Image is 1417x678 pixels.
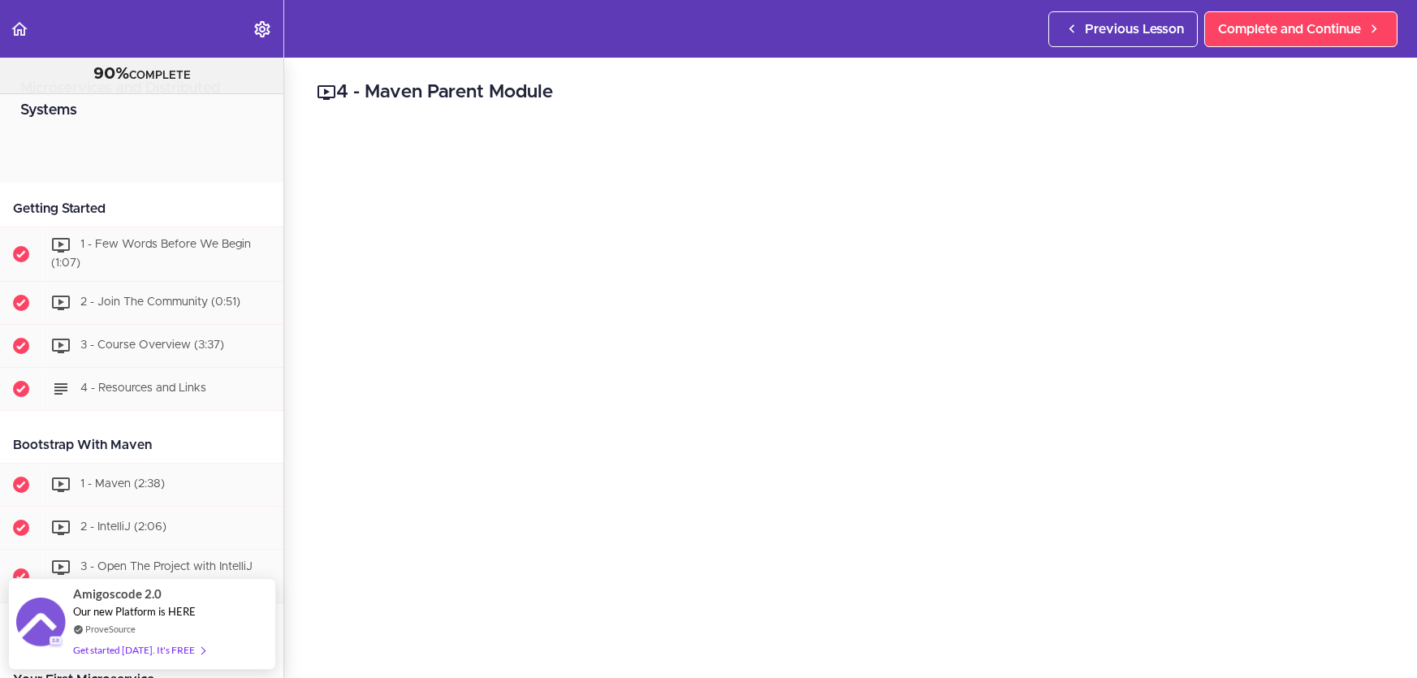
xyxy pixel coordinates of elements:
span: Amigoscode 2.0 [73,585,162,603]
span: 2 - IntelliJ (2:06) [80,521,166,533]
div: Get started [DATE]. It's FREE [73,641,205,659]
span: Complete and Continue [1218,19,1361,39]
span: 1 - Maven (2:38) [80,478,165,490]
span: 3 - Open The Project with IntelliJ (1:40) [51,561,253,591]
h2: 4 - Maven Parent Module [317,79,1385,106]
a: Complete and Continue [1204,11,1398,47]
svg: Back to course curriculum [10,19,29,39]
img: provesource social proof notification image [16,598,65,650]
div: COMPLETE [20,64,263,85]
a: Previous Lesson [1048,11,1198,47]
svg: Settings Menu [253,19,272,39]
span: Previous Lesson [1085,19,1184,39]
span: Our new Platform is HERE [73,605,196,618]
span: 3 - Course Overview (3:37) [80,339,224,351]
span: 1 - Few Words Before We Begin (1:07) [51,239,251,269]
a: ProveSource [85,622,136,636]
span: 90% [93,66,129,82]
span: 4 - Resources and Links [80,382,206,394]
span: 2 - Join The Community (0:51) [80,296,240,308]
